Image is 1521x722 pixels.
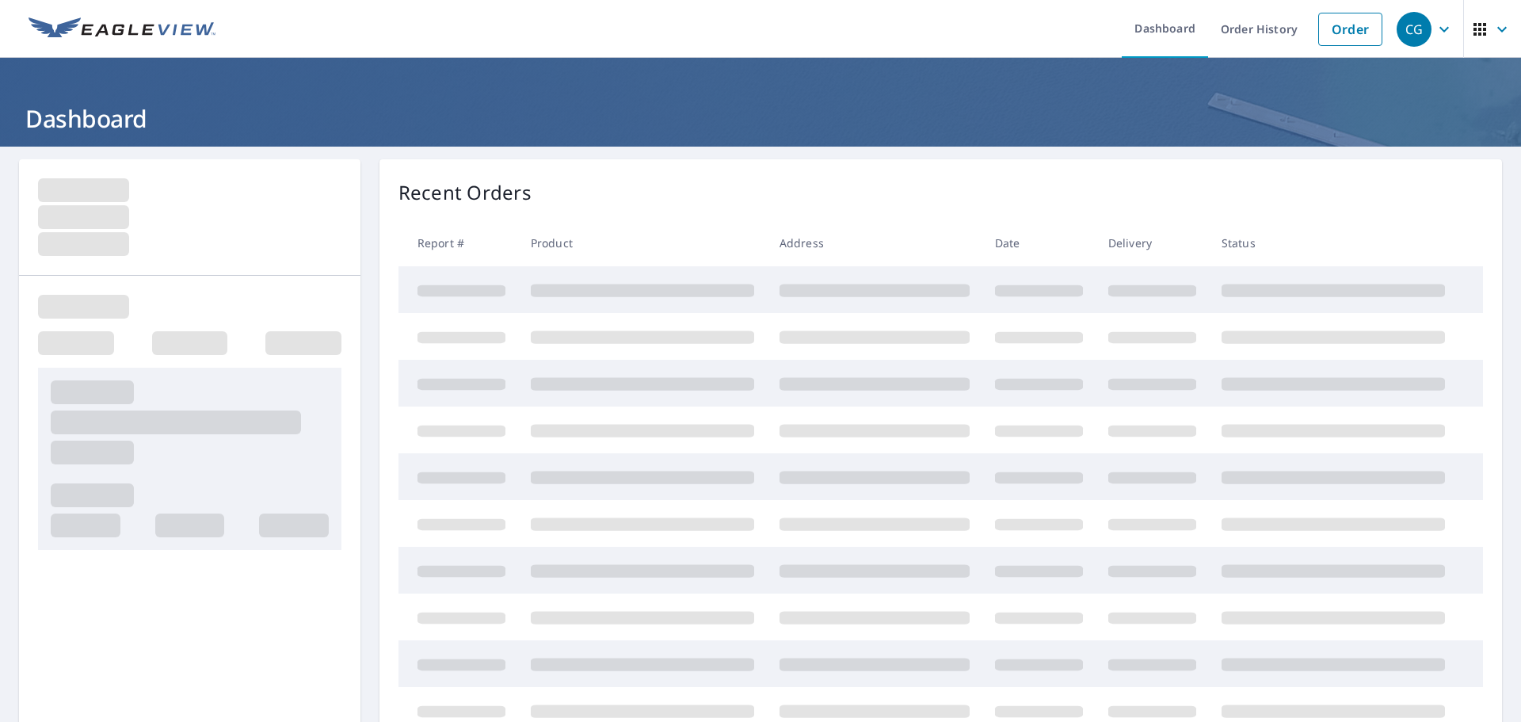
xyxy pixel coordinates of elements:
[767,220,982,266] th: Address
[982,220,1096,266] th: Date
[19,102,1502,135] h1: Dashboard
[398,178,532,207] p: Recent Orders
[518,220,767,266] th: Product
[1209,220,1458,266] th: Status
[29,17,215,41] img: EV Logo
[398,220,518,266] th: Report #
[1096,220,1209,266] th: Delivery
[1318,13,1382,46] a: Order
[1397,12,1431,47] div: CG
